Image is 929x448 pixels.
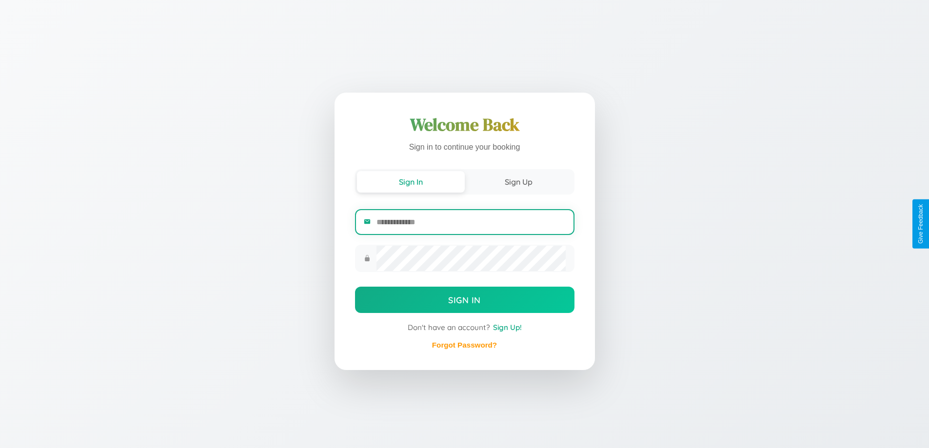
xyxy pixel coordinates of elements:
[493,323,522,332] span: Sign Up!
[355,287,574,313] button: Sign In
[355,113,574,136] h1: Welcome Back
[355,323,574,332] div: Don't have an account?
[465,171,573,193] button: Sign Up
[432,341,497,349] a: Forgot Password?
[355,140,574,155] p: Sign in to continue your booking
[357,171,465,193] button: Sign In
[917,204,924,244] div: Give Feedback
